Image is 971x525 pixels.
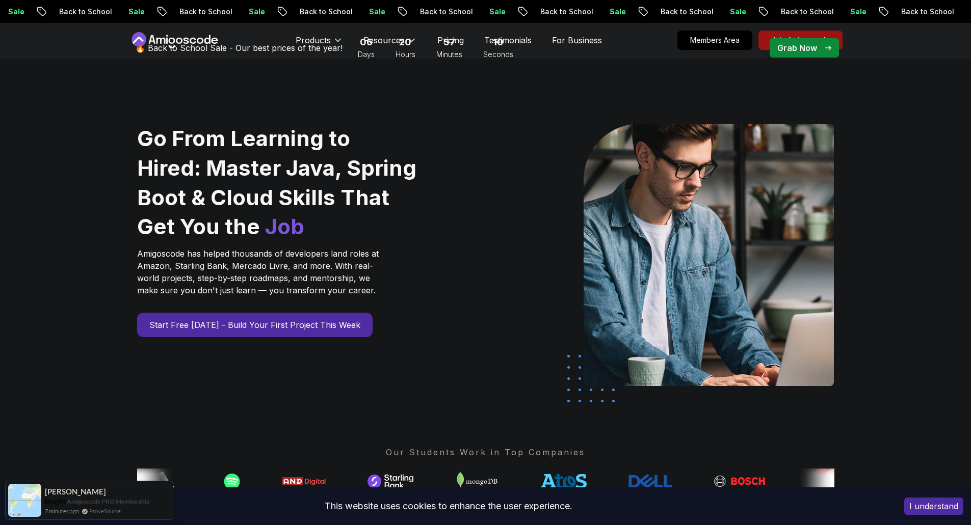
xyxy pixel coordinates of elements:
[170,7,239,17] p: Back to School
[45,487,106,496] span: [PERSON_NAME]
[480,7,512,17] p: Sale
[483,49,513,60] span: Seconds
[891,7,961,17] p: Back to School
[436,49,462,60] span: Minutes
[841,7,873,17] p: Sale
[67,498,150,505] a: Amigoscode PRO Membership
[135,42,343,54] p: 🔥 Back to School Sale - Our best prices of the year!
[137,247,382,296] p: Amigoscode has helped thousands of developers land roles at Amazon, Starling Bank, Mercado Livre,...
[410,7,480,17] p: Back to School
[771,7,841,17] p: Back to School
[399,35,411,49] span: 20 Hours
[137,124,418,241] h1: Go From Learning to Hired: Master Java, Spring Boot & Cloud Skills That Get You the
[8,495,889,517] div: This website uses cookies to enhance the user experience.
[360,35,373,49] span: 6 Days
[600,7,633,17] p: Sale
[443,35,455,49] span: 57 Minutes
[651,7,720,17] p: Back to School
[493,35,504,49] span: 10 Seconds
[720,7,753,17] p: Sale
[290,7,359,17] p: Back to School
[265,213,304,239] span: Job
[137,446,834,458] p: Our Students Work in Top Companies
[49,7,119,17] p: Back to School
[396,49,415,60] span: Hours
[584,124,834,386] img: hero
[531,7,600,17] p: Back to School
[359,7,392,17] p: Sale
[904,498,963,515] button: Accept cookies
[89,507,121,515] a: ProveSource
[358,49,375,60] span: Days
[8,484,41,517] img: provesource social proof notification image
[45,497,66,505] span: Bought
[45,507,79,515] span: 7 minutes ago
[777,42,817,54] p: Grab Now
[119,7,151,17] p: Sale
[239,7,272,17] p: Sale
[137,313,373,337] a: Start Free [DATE] - Build Your First Project This Week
